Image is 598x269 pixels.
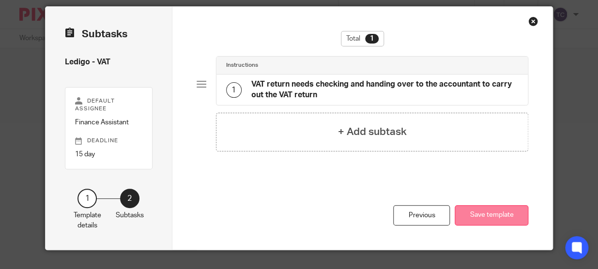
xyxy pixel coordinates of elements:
div: Total [341,31,384,46]
p: Template details [74,210,101,230]
button: Save template [455,205,528,226]
p: Finance Assistant [75,118,142,127]
div: 1 [77,189,97,208]
p: 15 day [75,149,142,159]
div: Close this dialog window [528,16,538,26]
p: Default assignee [75,97,142,113]
h2: Subtasks [65,26,127,43]
h4: Ledigo - VAT [65,57,153,67]
h4: VAT return needs checking and handing over to the accountant to carry out the VAT return [251,79,519,100]
div: Previous [393,205,450,226]
h4: + Add subtask [337,124,406,139]
p: Subtasks [116,210,144,220]
p: Deadline [75,137,142,145]
h4: Instructions [226,61,258,69]
div: 1 [365,34,379,44]
div: 1 [226,82,242,98]
div: 2 [120,189,139,208]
